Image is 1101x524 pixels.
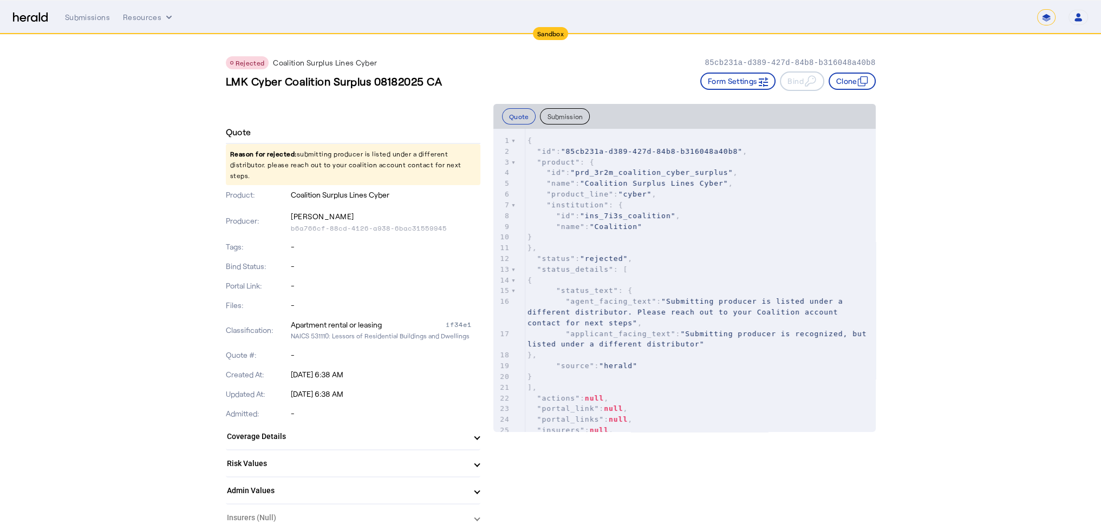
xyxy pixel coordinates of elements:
[493,211,511,221] div: 8
[227,458,466,469] mat-panel-title: Risk Values
[527,330,872,349] span: "Submitting producer is recognized, but listed under a different distributor"
[226,215,289,226] p: Producer:
[226,144,480,185] p: submitting producer is listed under a different distributor. please reach out to your coalition a...
[291,369,480,380] p: [DATE] 6:38 AM
[226,350,289,361] p: Quote #:
[493,393,511,404] div: 22
[556,286,618,294] span: "status_text"
[580,212,676,220] span: "ins_7i3s_coalition"
[291,209,480,224] p: [PERSON_NAME]
[226,477,480,503] mat-expansion-panel-header: Admin Values
[493,232,511,243] div: 10
[493,350,511,361] div: 18
[780,71,824,91] button: Bind
[527,244,537,252] span: },
[700,73,776,90] button: Form Settings
[527,212,681,220] span: : ,
[291,224,480,233] p: b6a766cf-88cd-4126-a938-6bac31559945
[493,243,511,253] div: 11
[527,179,733,187] span: : ,
[527,372,532,381] span: }
[527,265,628,273] span: : [
[13,12,48,23] img: Herald Logo
[527,383,537,391] span: ],
[566,330,676,338] span: "applicant_facing_text"
[527,136,532,145] span: {
[493,275,511,286] div: 14
[493,200,511,211] div: 7
[493,371,511,382] div: 20
[546,201,609,209] span: "institution"
[546,179,575,187] span: "name"
[527,351,537,359] span: },
[226,325,289,336] p: Classification:
[599,362,637,370] span: "herald"
[527,330,872,349] span: :
[123,12,174,23] button: Resources dropdown menu
[493,253,511,264] div: 12
[226,389,289,399] p: Updated At:
[273,57,377,68] p: Coalition Surplus Lines Cyber
[546,190,614,198] span: "product_line"
[527,190,656,198] span: : ,
[604,404,623,412] span: null
[226,369,289,380] p: Created At:
[527,415,633,423] span: : ,
[533,27,568,40] div: Sandbox
[291,280,480,291] p: -
[527,276,532,284] span: {
[527,404,628,412] span: : ,
[527,168,738,176] span: : ,
[291,330,480,341] p: NAICS 531110: Lessors of Residential Buildings and Dwellings
[527,233,532,241] span: }
[493,403,511,414] div: 23
[291,241,480,252] p: -
[561,147,742,155] span: "85cb231a-d389-427d-84b8-b316048a40b8"
[291,319,382,330] div: Apartment rental or leasing
[537,265,614,273] span: "status_details"
[493,361,511,371] div: 19
[493,129,876,432] herald-code-block: quote
[493,382,511,393] div: 21
[227,431,466,442] mat-panel-title: Coverage Details
[493,414,511,425] div: 24
[226,74,442,89] h3: LMK Cyber Coalition Surplus 08182025 CA
[537,158,580,166] span: "product"
[537,254,576,263] span: "status"
[291,261,480,272] p: -
[705,57,875,68] p: 85cb231a-d389-427d-84b8-b316048a40b8
[226,450,480,476] mat-expansion-panel-header: Risk Values
[493,264,511,275] div: 13
[502,108,536,125] button: Quote
[527,222,642,231] span: :
[527,147,747,155] span: : ,
[537,426,585,434] span: "insurers"
[493,146,511,157] div: 2
[556,212,575,220] span: "id"
[493,329,511,339] div: 17
[230,150,297,158] span: Reason for rejected:
[580,254,628,263] span: "rejected"
[226,408,289,419] p: Admitted:
[493,285,511,296] div: 15
[291,189,480,200] p: Coalition Surplus Lines Cyber
[527,158,595,166] span: : {
[527,254,633,263] span: : ,
[291,389,480,399] p: [DATE] 6:38 AM
[493,135,511,146] div: 1
[291,350,480,361] p: -
[446,319,480,330] div: if34e1
[590,426,609,434] span: null
[527,362,637,370] span: :
[527,394,609,402] span: : ,
[556,362,595,370] span: "source"
[537,147,556,155] span: "id"
[226,423,480,449] mat-expansion-panel-header: Coverage Details
[291,408,480,419] p: -
[527,297,848,327] span: "Submitting producer is listed under a different distributor. Please reach out to your Coalition ...
[226,261,289,272] p: Bind Status:
[236,59,265,67] span: Rejected
[226,241,289,252] p: Tags:
[527,286,633,294] span: : {
[590,222,642,231] span: "Coalition"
